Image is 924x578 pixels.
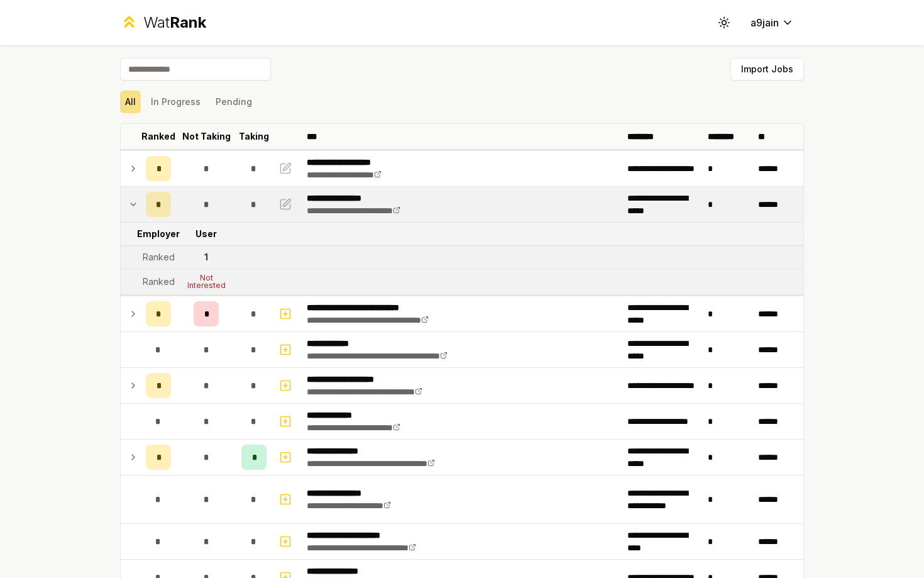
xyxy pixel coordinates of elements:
p: Not Taking [182,130,231,143]
span: a9jain [751,15,779,30]
div: Ranked [143,251,175,264]
button: In Progress [146,91,206,113]
div: 1 [204,251,208,264]
button: a9jain [740,11,804,34]
p: Taking [239,130,269,143]
span: Rank [170,13,206,31]
div: Not Interested [181,274,231,289]
td: Employer [141,223,176,245]
a: WatRank [120,13,206,33]
p: Ranked [141,130,175,143]
td: User [176,223,236,245]
div: Wat [143,13,206,33]
button: All [120,91,141,113]
button: Import Jobs [730,58,804,81]
button: Pending [211,91,257,113]
div: Ranked [143,275,175,288]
